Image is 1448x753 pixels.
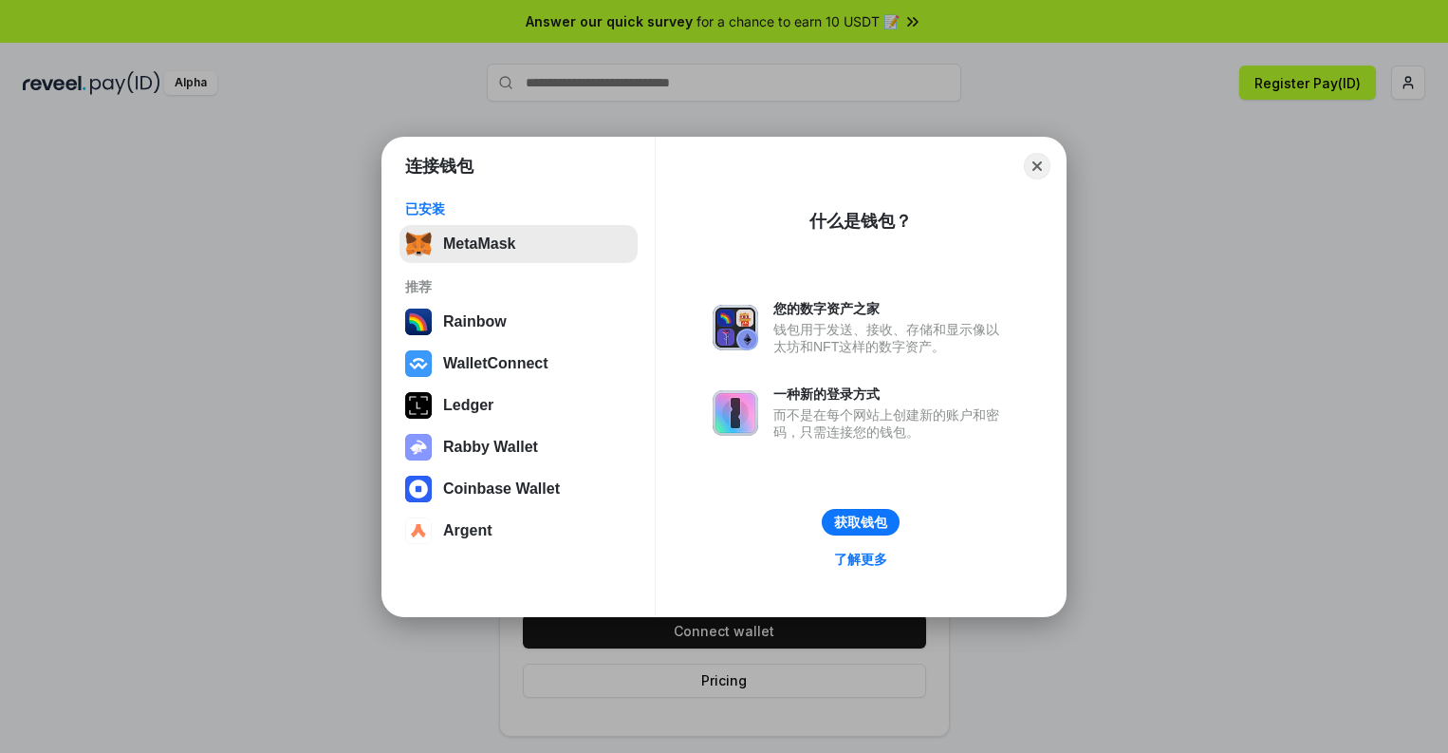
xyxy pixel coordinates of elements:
div: 已安装 [405,200,632,217]
div: 推荐 [405,278,632,295]
div: 而不是在每个网站上创建新的账户和密码，只需连接您的钱包。 [773,406,1009,441]
img: svg+xml,%3Csvg%20fill%3D%22none%22%20height%3D%2233%22%20viewBox%3D%220%200%2035%2033%22%20width%... [405,231,432,257]
h1: 连接钱包 [405,155,473,178]
div: Ledger [443,397,493,414]
div: 获取钱包 [834,514,887,531]
button: Argent [399,512,638,550]
button: Rainbow [399,303,638,341]
img: svg+xml,%3Csvg%20xmlns%3D%22http%3A%2F%2Fwww.w3.org%2F2000%2Fsvg%22%20fill%3D%22none%22%20viewBox... [713,390,758,436]
img: svg+xml,%3Csvg%20width%3D%2228%22%20height%3D%2228%22%20viewBox%3D%220%200%2028%2028%22%20fill%3D... [405,518,432,544]
img: svg+xml,%3Csvg%20xmlns%3D%22http%3A%2F%2Fwww.w3.org%2F2000%2Fsvg%22%20fill%3D%22none%22%20viewBox... [713,305,758,350]
div: Argent [443,522,492,539]
button: WalletConnect [399,345,638,383]
div: 了解更多 [834,551,887,568]
button: 获取钱包 [822,509,900,536]
div: 钱包用于发送、接收、存储和显示像以太坊和NFT这样的数字资产。 [773,321,1009,355]
div: 您的数字资产之家 [773,300,1009,317]
img: svg+xml,%3Csvg%20width%3D%2228%22%20height%3D%2228%22%20viewBox%3D%220%200%2028%2028%22%20fill%3D... [405,350,432,377]
div: Coinbase Wallet [443,480,560,498]
button: MetaMask [399,225,638,263]
a: 了解更多 [823,547,899,572]
img: svg+xml,%3Csvg%20xmlns%3D%22http%3A%2F%2Fwww.w3.org%2F2000%2Fsvg%22%20width%3D%2228%22%20height%3... [405,392,432,419]
div: 一种新的登录方式 [773,386,1009,403]
button: Ledger [399,386,638,424]
div: Rabby Wallet [443,439,538,456]
img: svg+xml,%3Csvg%20width%3D%2228%22%20height%3D%2228%22%20viewBox%3D%220%200%2028%2028%22%20fill%3D... [405,476,432,502]
button: Close [1024,153,1050,179]
img: svg+xml,%3Csvg%20xmlns%3D%22http%3A%2F%2Fwww.w3.org%2F2000%2Fsvg%22%20fill%3D%22none%22%20viewBox... [405,434,432,461]
div: 什么是钱包？ [809,210,912,233]
div: Rainbow [443,313,507,330]
button: Coinbase Wallet [399,470,638,508]
div: MetaMask [443,235,515,253]
img: svg+xml,%3Csvg%20width%3D%22120%22%20height%3D%22120%22%20viewBox%3D%220%200%20120%20120%22%20fil... [405,309,432,335]
div: WalletConnect [443,355,548,372]
button: Rabby Wallet [399,428,638,466]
